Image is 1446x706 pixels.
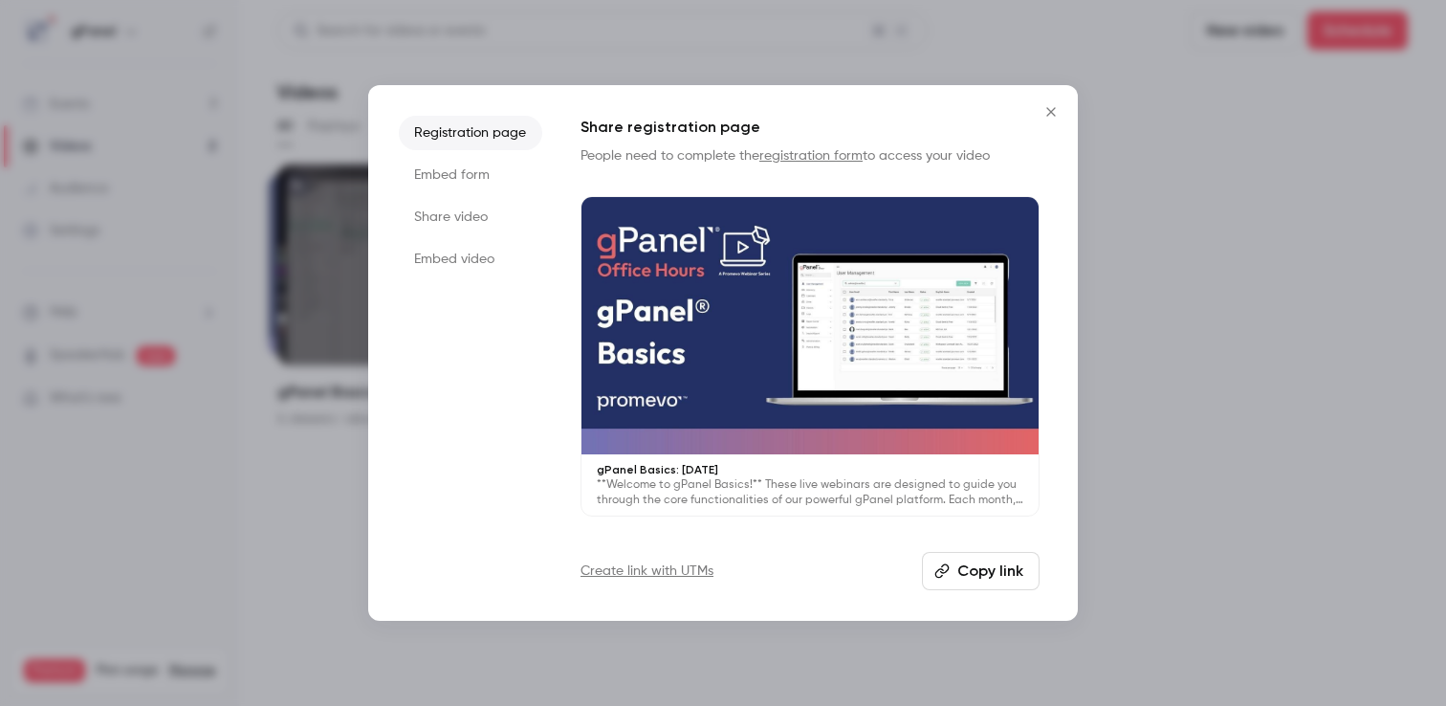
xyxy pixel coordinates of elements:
li: Share video [399,200,542,234]
li: Embed form [399,158,542,192]
li: Registration page [399,116,542,150]
li: Embed video [399,242,542,276]
a: Create link with UTMs [581,562,713,581]
a: gPanel Basics: [DATE]**Welcome to gPanel Basics!** These live webinars are designed to guide you ... [581,196,1040,517]
p: **Welcome to gPanel Basics!** These live webinars are designed to guide you through the core func... [597,477,1023,508]
button: Close [1032,93,1070,131]
button: Copy link [922,552,1040,590]
a: registration form [759,149,863,163]
h1: Share registration page [581,116,1040,139]
p: People need to complete the to access your video [581,146,1040,165]
p: gPanel Basics: [DATE] [597,462,1023,477]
